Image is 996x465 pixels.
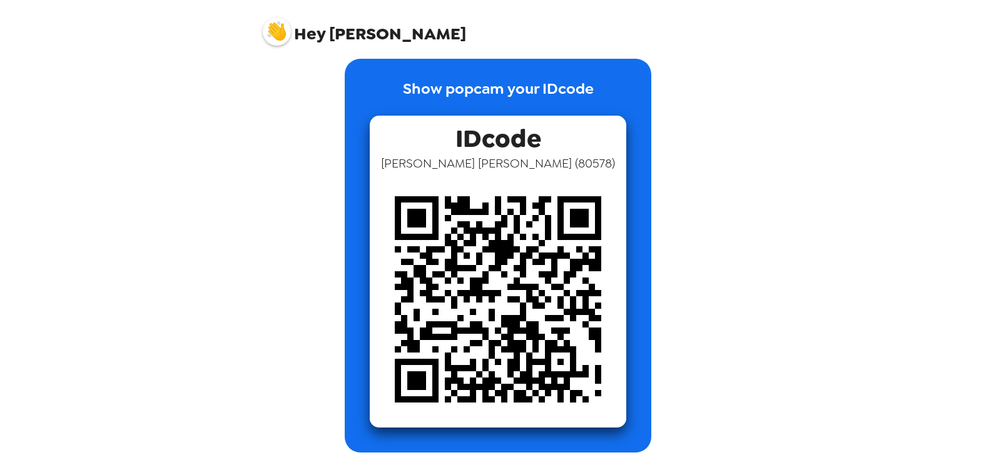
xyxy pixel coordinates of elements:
[294,22,325,45] span: Hey
[455,116,541,155] span: IDcode
[403,77,594,116] p: Show popcam your IDcode
[263,17,291,46] img: profile pic
[381,155,615,171] span: [PERSON_NAME] [PERSON_NAME] ( 80578 )
[370,171,626,427] img: qr code
[263,11,466,42] span: [PERSON_NAME]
